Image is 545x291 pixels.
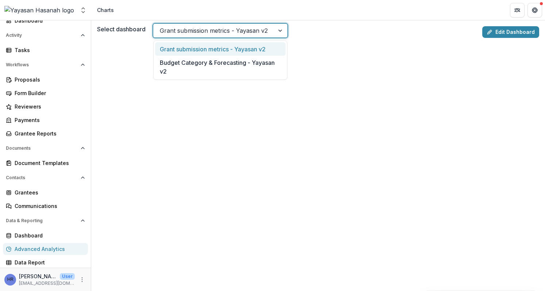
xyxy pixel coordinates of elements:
button: Open Data & Reporting [3,215,88,227]
div: Grantees [15,189,82,196]
iframe: Embedded Dashboard [97,41,539,291]
div: Form Builder [15,89,82,97]
button: Open Workflows [3,59,88,71]
span: Contacts [6,175,78,180]
div: Payments [15,116,82,124]
button: Open Documents [3,142,88,154]
div: Grantee Reports [15,130,82,137]
span: Documents [6,146,78,151]
a: Dashboard [3,229,88,241]
div: Dashboard [15,232,82,239]
a: Grantee Reports [3,127,88,139]
div: Tasks [15,46,82,54]
button: Partners [510,3,525,17]
span: Workflows [6,62,78,67]
div: Communications [15,202,82,210]
p: [EMAIL_ADDRESS][DOMAIN_NAME] [19,280,75,287]
p: [PERSON_NAME] [19,272,57,280]
a: Grantees [3,186,88,198]
img: Yayasan Hasanah logo [4,6,74,15]
a: Data Report [3,256,88,268]
a: Proposals [3,74,88,86]
div: Document Templates [15,159,82,167]
div: Reviewers [15,103,82,110]
a: Document Templates [3,157,88,169]
a: Advanced Analytics [3,243,88,255]
button: More [78,275,86,284]
div: Proposals [15,76,82,83]
button: Get Help [527,3,542,17]
label: Select dashboard [97,25,146,34]
a: Dashboard [3,15,88,27]
div: Hanis Anissa binti Abd Rafar [7,277,13,282]
div: Charts [97,6,114,14]
div: Grant submission metrics - Yayasan v2 [155,42,286,56]
div: Data Report [15,259,82,266]
button: Open entity switcher [78,3,88,17]
div: Dashboard [15,17,82,24]
div: Budget Category & Forecasting - Yayasan v2 [155,56,286,78]
a: Form Builder [3,87,88,99]
div: Advanced Analytics [15,245,82,253]
button: Open Activity [3,30,88,41]
nav: breadcrumb [94,5,117,15]
p: User [60,273,75,280]
a: Communications [3,200,88,212]
button: Open Contacts [3,172,88,184]
span: Activity [6,33,78,38]
a: Tasks [3,44,88,56]
span: Data & Reporting [6,218,78,223]
a: Payments [3,114,88,126]
a: Reviewers [3,101,88,113]
a: Edit Dashboard [482,26,539,38]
